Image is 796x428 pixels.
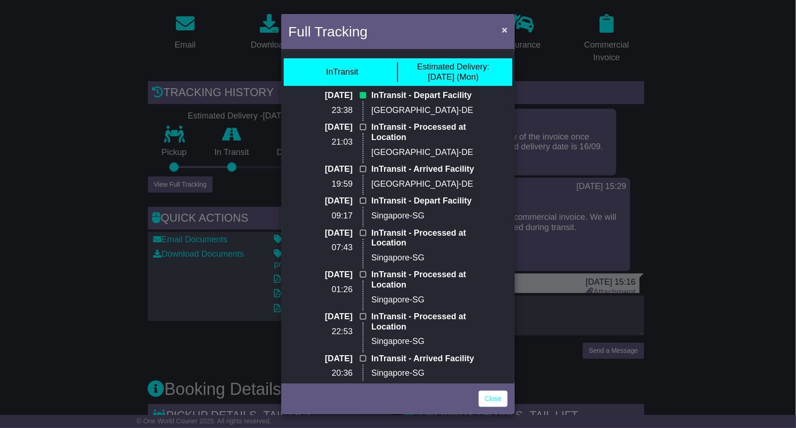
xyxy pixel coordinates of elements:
[371,253,487,263] p: Singapore-SG
[309,122,353,133] p: [DATE]
[371,147,487,158] p: [GEOGRAPHIC_DATA]-DE
[497,20,512,39] button: Close
[309,270,353,280] p: [DATE]
[371,91,487,101] p: InTransit - Depart Facility
[309,228,353,239] p: [DATE]
[371,179,487,189] p: [GEOGRAPHIC_DATA]-DE
[309,137,353,147] p: 21:03
[309,211,353,221] p: 09:17
[371,368,487,379] p: Singapore-SG
[309,243,353,253] p: 07:43
[371,312,487,332] p: InTransit - Processed at Location
[309,196,353,206] p: [DATE]
[309,368,353,379] p: 20:36
[309,285,353,295] p: 01:26
[309,164,353,175] p: [DATE]
[417,62,489,82] div: [DATE] (Mon)
[479,391,508,407] a: Close
[371,196,487,206] p: InTransit - Depart Facility
[309,105,353,116] p: 23:38
[371,105,487,116] p: [GEOGRAPHIC_DATA]-DE
[371,354,487,364] p: InTransit - Arrived Facility
[371,337,487,347] p: Singapore-SG
[309,327,353,337] p: 22:53
[371,228,487,248] p: InTransit - Processed at Location
[371,122,487,142] p: InTransit - Processed at Location
[502,24,508,35] span: ×
[309,91,353,101] p: [DATE]
[326,67,358,77] div: InTransit
[417,62,489,71] span: Estimated Delivery:
[371,211,487,221] p: Singapore-SG
[288,21,368,42] h4: Full Tracking
[371,295,487,305] p: Singapore-SG
[309,354,353,364] p: [DATE]
[309,312,353,322] p: [DATE]
[371,164,487,175] p: InTransit - Arrived Facility
[309,179,353,189] p: 19:59
[371,270,487,290] p: InTransit - Processed at Location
